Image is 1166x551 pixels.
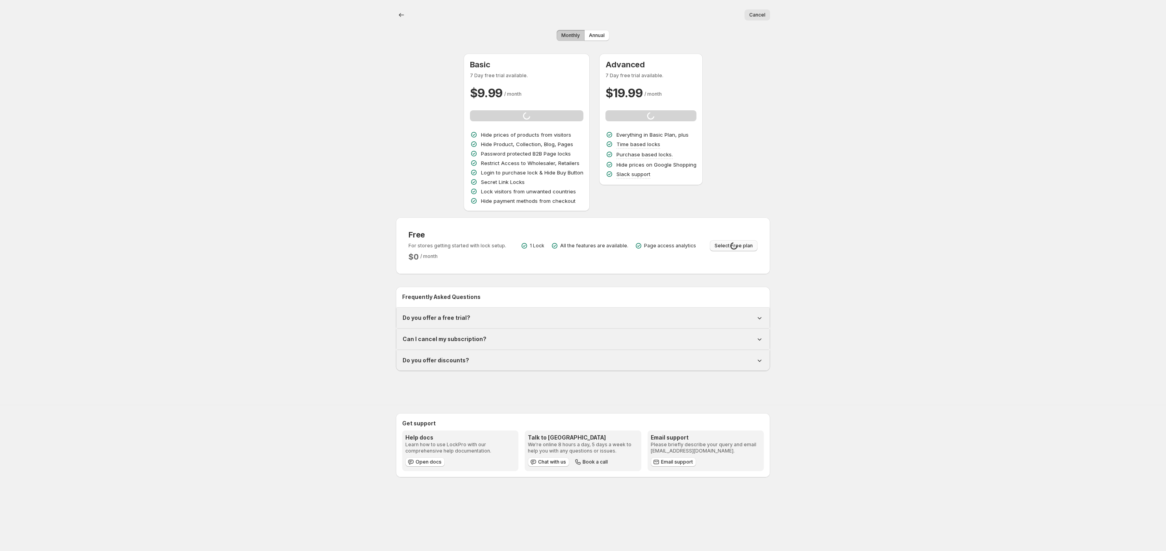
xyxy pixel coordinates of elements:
[528,434,638,442] h3: Talk to [GEOGRAPHIC_DATA]
[481,140,573,148] p: Hide Product, Collection, Blog, Pages
[408,252,419,262] h2: $ 0
[644,243,696,249] p: Page access analytics
[405,434,515,442] h3: Help docs
[651,457,696,467] a: Email support
[605,60,696,69] h3: Advanced
[749,12,765,18] span: Cancel
[560,243,628,249] p: All the features are available.
[616,140,660,148] p: Time based locks
[661,459,693,465] span: Email support
[651,434,761,442] h3: Email support
[470,85,503,101] h2: $ 9.99
[651,442,761,454] p: Please briefly describe your query and email [EMAIL_ADDRESS][DOMAIN_NAME].
[572,457,611,467] button: Book a call
[405,442,515,454] p: Learn how to use LockPro with our comprehensive help documentation.
[583,459,608,465] span: Book a call
[481,169,583,176] p: Login to purchase lock & Hide Buy Button
[420,253,438,259] span: / month
[481,150,571,158] p: Password protected B2B Page locks
[481,178,525,186] p: Secret Link Locks
[644,91,662,97] span: / month
[403,356,469,364] h1: Do you offer discounts?
[470,60,583,69] h3: Basic
[481,187,576,195] p: Lock visitors from unwanted countries
[402,419,764,427] h2: Get support
[605,72,696,79] p: 7 Day free trial available.
[396,9,407,20] button: Back
[416,459,442,465] span: Open docs
[528,442,638,454] p: We're online 8 hours a day, 5 days a week to help you with any questions or issues.
[528,457,569,467] button: Chat with us
[481,197,576,205] p: Hide payment methods from checkout
[616,131,689,139] p: Everything in Basic Plan, plus
[561,32,580,39] span: Monthly
[408,243,506,249] p: For stores getting started with lock setup.
[584,30,609,41] button: Annual
[408,230,506,239] h3: Free
[605,85,643,101] h2: $ 19.99
[530,243,544,249] p: 1 Lock
[589,32,605,39] span: Annual
[616,170,650,178] p: Slack support
[616,161,696,169] p: Hide prices on Google Shopping
[616,150,673,158] p: Purchase based locks.
[470,72,583,79] p: 7 Day free trial available.
[481,131,571,139] p: Hide prices of products from visitors
[405,457,445,467] a: Open docs
[557,30,585,41] button: Monthly
[403,335,486,343] h1: Can I cancel my subscription?
[538,459,566,465] span: Chat with us
[402,293,764,301] h2: Frequently Asked Questions
[403,314,470,322] h1: Do you offer a free trial?
[745,9,770,20] button: Cancel
[504,91,522,97] span: / month
[481,159,579,167] p: Restrict Access to Wholesaler, Retailers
